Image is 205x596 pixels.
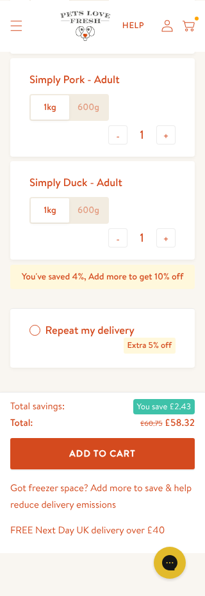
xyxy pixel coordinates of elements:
[10,438,195,469] button: Add To Cart
[140,418,162,428] s: £60.75
[10,265,195,290] div: You've saved 4%, Add more to get 10% off
[29,176,122,190] div: Simply Duck - Adult
[156,228,176,247] button: +
[113,13,154,37] a: Help
[108,125,127,145] button: -
[31,198,69,223] label: 1kg
[10,522,195,538] p: FREE Next Day UK delivery over £40
[165,416,195,429] span: £58.32
[10,398,65,414] span: Total savings:
[10,480,195,512] p: Got freezer space? Add more to save & help reduce delivery emissions
[156,125,176,145] button: +
[69,447,135,460] span: Add To Cart
[133,399,195,414] span: You save £2.43
[31,95,69,120] label: 1kg
[69,95,108,120] label: 600g
[45,324,135,338] span: Repeat my delivery
[69,198,108,223] label: 600g
[108,228,127,247] button: -
[124,338,176,354] span: Extra 5% off
[60,10,110,40] img: Pets Love Fresh
[147,542,192,583] iframe: Gorgias live chat messenger
[29,73,120,87] div: Simply Pork - Adult
[10,414,33,431] span: Total:
[1,11,32,41] summary: Translation missing: en.sections.header.menu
